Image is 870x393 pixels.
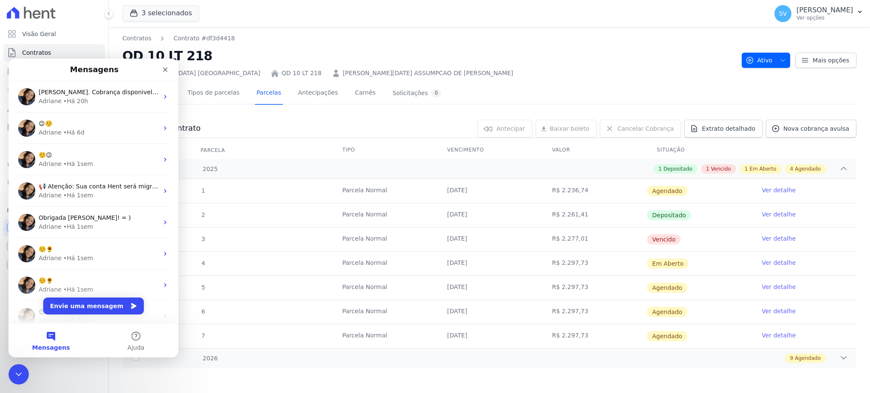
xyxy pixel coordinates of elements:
a: Mais opções [795,53,856,68]
td: [DATE] [437,227,542,251]
div: Adriane [30,101,53,110]
div: Adriane [30,132,53,141]
td: R$ 2.297,73 [542,300,647,324]
span: 9 [790,354,794,362]
div: Adriane [30,164,53,173]
td: R$ 2.297,73 [542,252,647,275]
a: QD 10 LT 218 [282,69,322,78]
a: Minha Carteira [3,119,105,136]
a: Recebíveis [3,219,105,236]
a: [PERSON_NAME][DATE] ASSUMPCAO DE [PERSON_NAME] [343,69,513,78]
div: • Há 1sem [55,195,85,204]
span: SV [779,11,787,17]
a: Contratos [3,44,105,61]
a: Clientes [3,100,105,117]
span: Vencido [647,234,681,244]
a: Conta Hent [3,238,105,255]
a: Nova cobrança avulsa [766,120,856,138]
button: 3 selecionados [122,5,199,21]
button: Ajuda [85,265,170,299]
div: • Há 1sem [55,101,85,110]
a: Carnês [353,82,377,105]
div: Plataformas [7,205,102,216]
a: Contratos [122,34,151,43]
iframe: Intercom live chat [8,364,29,385]
span: ☺️🌻 [30,187,45,194]
span: 😉☺️ [30,62,44,68]
span: 7 [201,332,205,339]
th: Valor [542,141,647,159]
span: Visão Geral [22,30,56,38]
span: Em Aberto [647,258,689,269]
a: Tipos de parcelas [186,82,241,105]
span: Agendado [647,186,687,196]
a: Extrato detalhado [684,120,763,138]
span: 3 [201,236,205,242]
button: SV [PERSON_NAME] Ver opções [768,2,870,25]
a: Antecipações [297,82,340,105]
a: Ver detalhe [762,307,796,315]
th: Tipo [332,141,437,159]
img: Profile image for Adriane [10,218,27,235]
span: 4 [790,165,794,173]
span: Mensagens [24,286,62,292]
td: [DATE] [437,276,542,300]
div: • Há 1sem [55,132,85,141]
nav: Breadcrumb [122,34,735,43]
span: 1 [201,187,205,194]
a: Ver detalhe [762,283,796,291]
img: Profile image for Adriane [10,93,27,109]
div: 0 [431,89,441,97]
span: Agendado [647,283,687,293]
a: Lotes [3,81,105,98]
a: Ver detalhe [762,258,796,267]
img: Profile image for Adriane [10,250,27,267]
td: Parcela Normal [332,203,437,227]
td: [DATE] [437,203,542,227]
div: • Há 1sem [55,164,85,173]
td: Parcela Normal [332,227,437,251]
p: [PERSON_NAME] [797,6,853,14]
span: 2025 [202,165,218,174]
span: ☺️😉 [30,93,44,100]
span: Em Aberto [749,165,776,173]
td: R$ 2.297,73 [542,324,647,348]
th: Vencimento [437,141,542,159]
div: Solicitações [393,89,441,97]
span: Extrato detalhado [702,124,755,133]
iframe: Intercom live chat [8,59,178,357]
span: Agendado [647,331,687,341]
div: Adriane [30,70,53,79]
th: Situação [647,141,751,159]
div: Parcela [190,142,235,159]
p: Ver opções [797,14,853,21]
nav: Breadcrumb [122,34,235,43]
a: Ver detalhe [762,234,796,243]
td: [DATE] [437,300,542,324]
td: [DATE] [437,252,542,275]
div: • Há 1sem [55,227,85,236]
a: Crédito [3,156,105,173]
div: • Há 6d [55,70,76,79]
span: Ajuda [119,286,136,292]
div: • Há 2sem [55,258,85,267]
span: 5 [201,284,205,291]
span: Depositado [647,210,691,220]
span: 4 [201,260,205,267]
a: Contrato #df3d4418 [173,34,235,43]
div: • Há 20h [55,38,80,47]
h2: QD 10 LT 218 [122,46,735,65]
td: Parcela Normal [332,324,437,348]
td: R$ 2.236,74 [542,179,647,203]
span: Agendado [795,354,821,362]
td: [DATE] [437,179,542,203]
td: R$ 2.277,01 [542,227,647,251]
div: [GEOGRAPHIC_DATA] [GEOGRAPHIC_DATA] [122,69,260,78]
a: Solicitações0 [391,82,443,105]
td: R$ 2.297,73 [542,276,647,300]
a: Ver detalhe [762,331,796,340]
span: ☺️🌻 [30,219,45,225]
span: Contratos [22,48,51,57]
